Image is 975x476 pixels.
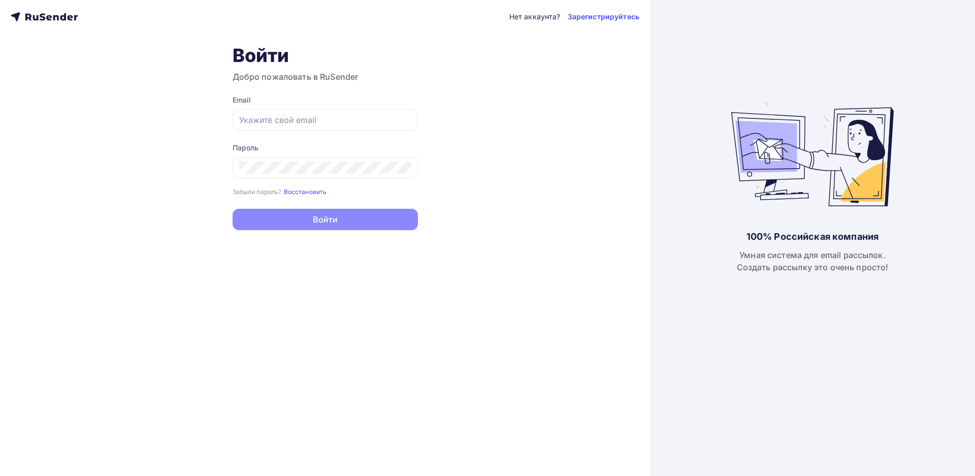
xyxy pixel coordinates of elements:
[233,143,418,153] div: Пароль
[568,12,639,22] a: Зарегистрируйтесь
[233,209,418,230] button: Войти
[737,249,889,273] div: Умная система для email рассылок. Создать рассылку это очень просто!
[284,187,327,196] a: Восстановить
[509,12,561,22] div: Нет аккаунта?
[233,71,418,83] h3: Добро пожаловать в RuSender
[239,114,411,126] input: Укажите свой email
[233,95,418,105] div: Email
[284,188,327,196] small: Восстановить
[746,231,879,243] div: 100% Российская компания
[233,44,418,67] h1: Войти
[233,188,282,196] small: Забыли пароль?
